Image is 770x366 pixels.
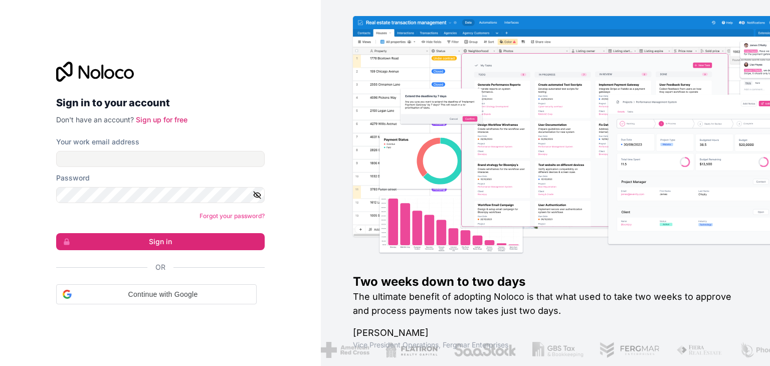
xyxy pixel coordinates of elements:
[200,212,265,220] a: Forgot your password?
[321,342,369,358] img: /assets/american-red-cross-BAupjrZR.png
[155,262,165,272] span: Or
[56,284,257,304] div: Continue with Google
[56,115,134,124] span: Don't have an account?
[56,233,265,250] button: Sign in
[56,137,139,147] label: Your work email address
[353,326,738,340] h1: [PERSON_NAME]
[56,94,265,112] h2: Sign in to your account
[56,151,265,167] input: Email address
[76,289,250,300] span: Continue with Google
[353,290,738,318] h2: The ultimate benefit of adopting Noloco is that what used to take two weeks to approve and proces...
[353,340,738,350] h1: Vice President Operations , Fergmar Enterprises
[136,115,187,124] a: Sign up for free
[56,173,90,183] label: Password
[56,187,265,203] input: Password
[353,274,738,290] h1: Two weeks down to two days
